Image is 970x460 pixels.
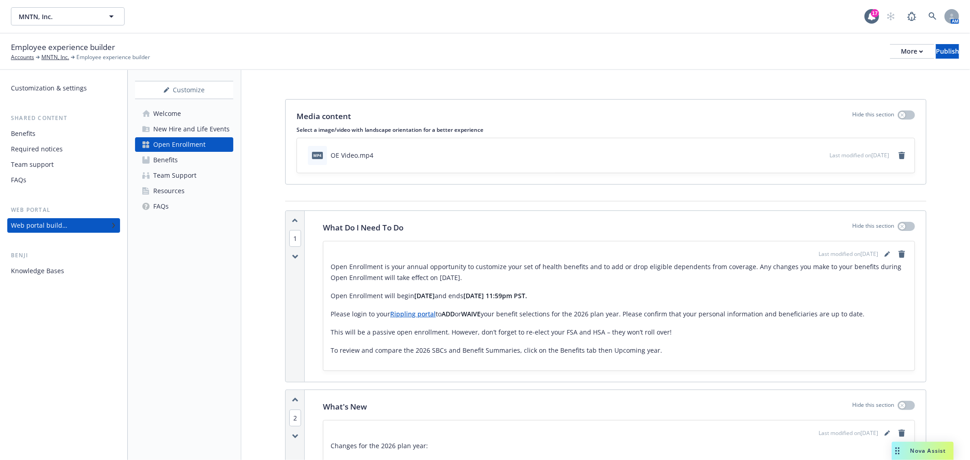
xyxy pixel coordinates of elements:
div: Welcome [153,106,181,121]
span: 1 [289,230,301,247]
div: Publish [936,45,959,58]
a: Benefits [135,153,233,167]
a: remove [896,249,907,260]
button: 1 [289,234,301,243]
div: Open Enrollment [153,137,206,152]
a: Team support [7,157,120,172]
p: Hide this section [852,222,894,234]
strong: ADD [442,310,455,318]
a: MNTN, Inc. [41,53,69,61]
a: Resources [135,184,233,198]
strong: [DATE] 11:59pm PST. [463,291,527,300]
div: FAQs [11,173,26,187]
a: Knowledge Bases [7,264,120,278]
span: Last modified on [DATE] [829,151,889,159]
div: Team Support [153,168,196,183]
a: FAQs [135,199,233,214]
button: 2 [289,413,301,423]
p: Hide this section [852,401,894,413]
div: Web portal [7,205,120,215]
a: Report a Bug [903,7,921,25]
div: New Hire and Life Events [153,122,230,136]
span: MNTN, Inc. [19,12,97,21]
p: What's New [323,401,367,413]
div: Customization & settings [11,81,87,95]
a: FAQs [7,173,120,187]
div: OE Video.mp4 [331,150,373,160]
p: Media content [297,110,351,122]
p: What Do I Need To Do [323,222,403,234]
div: Benefits [11,126,35,141]
a: editPencil [882,249,893,260]
a: remove [896,428,907,439]
p: Open Enrollment will begin and ends [331,290,907,301]
a: New Hire and Life Events [135,122,233,136]
button: Publish [936,44,959,59]
div: More [901,45,923,58]
div: Drag to move [892,442,903,460]
div: Required notices [11,142,63,156]
p: Open Enrollment is your annual opportunity to customize your set of health benefits and to add or... [331,261,907,283]
div: Benefits [153,153,178,167]
a: Benefits [7,126,120,141]
a: Customization & settings [7,81,120,95]
strong: [DATE] [414,291,435,300]
p: To review and compare the 2026 SBCs and Benefit Summaries, click on the Benefits tab then Upcomin... [331,345,907,356]
p: Select a image/video with landscape orientation for a better experience [297,126,915,134]
p: This will be a passive open enrollment. However, don’t forget to re-elect your FSA and HSA – they... [331,327,907,338]
a: Accounts [11,53,34,61]
div: 17 [871,9,879,17]
strong: WAIVE [461,310,481,318]
div: Resources [153,184,185,198]
button: MNTN, Inc. [11,7,125,25]
div: Shared content [7,114,120,123]
button: download file [803,150,810,160]
button: Customize [135,81,233,99]
a: Welcome [135,106,233,121]
p: Hide this section [852,110,894,122]
a: Team Support [135,168,233,183]
button: More [890,44,934,59]
a: Rippling portal [390,310,436,318]
a: Open Enrollment [135,137,233,152]
a: Required notices [7,142,120,156]
div: Benji [7,251,120,260]
span: mp4 [312,152,323,159]
p: Changes for the 2026 plan year: [331,440,907,451]
a: Search [924,7,942,25]
div: Team support [11,157,54,172]
span: Nova Assist [910,447,946,455]
span: Employee experience builder [11,41,115,53]
a: Web portal builder [7,218,120,233]
a: remove [896,150,907,161]
a: editPencil [882,428,893,439]
div: Web portal builder [11,218,67,233]
a: Start snowing [882,7,900,25]
span: Last modified on [DATE] [819,250,878,258]
span: Last modified on [DATE] [819,429,878,437]
div: FAQs [153,199,169,214]
p: Please login to your to or your benefit selections for the 2026 plan year. Please confirm that yo... [331,309,907,320]
span: Employee experience builder [76,53,150,61]
span: 2 [289,410,301,426]
div: Knowledge Bases [11,264,64,278]
button: preview file [818,150,826,160]
button: Nova Assist [892,442,954,460]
